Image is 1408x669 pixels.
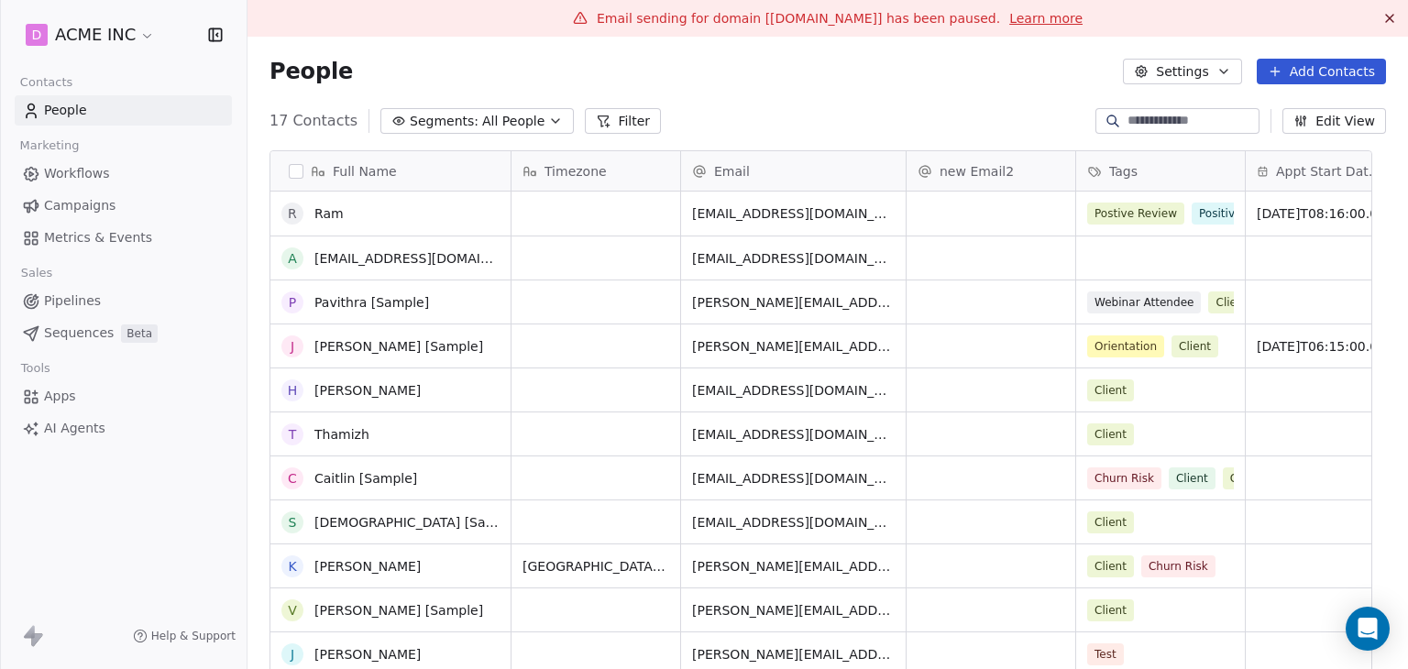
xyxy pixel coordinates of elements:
span: Segments: [410,112,478,131]
a: Workflows [15,159,232,189]
a: Campaigns [15,191,232,221]
button: DACME INC [22,19,159,50]
span: Sales [13,259,60,287]
span: Campaigns [44,196,115,215]
span: Apps [44,387,76,406]
span: Churn Risk [1141,555,1215,577]
span: Client [1087,555,1134,577]
span: [DATE]T08:16:00.000Z [1257,204,1403,223]
button: Settings [1123,59,1241,84]
span: Contacts [12,69,81,96]
div: Open Intercom Messenger [1346,607,1390,651]
span: [DATE]T06:15:00.000Z [1257,337,1403,356]
span: Metrics & Events [44,228,152,247]
button: Add Contacts [1257,59,1386,84]
span: Email sending for domain [[DOMAIN_NAME]] has been paused. [597,11,1000,26]
span: [PERSON_NAME][EMAIL_ADDRESS][DOMAIN_NAME] [692,557,895,576]
span: Full Name [333,162,397,181]
span: Churn Risk [1087,467,1161,489]
span: [EMAIL_ADDRESS][DOMAIN_NAME] [692,204,895,223]
span: Client [1223,467,1270,489]
span: [EMAIL_ADDRESS][DOMAIN_NAME] [692,249,895,268]
div: Full Name [270,151,511,191]
span: Client [1087,379,1134,401]
span: Timezone [544,162,607,181]
span: D [32,26,42,44]
div: new Email2 [907,151,1075,191]
span: People [269,58,353,85]
span: Postive Review [1087,203,1184,225]
a: AI Agents [15,413,232,444]
span: [EMAIL_ADDRESS][DOMAIN_NAME] [692,425,895,444]
span: [EMAIL_ADDRESS][DOMAIN_NAME] [692,469,895,488]
span: Client [1087,423,1134,445]
div: Tags [1076,151,1245,191]
a: People [15,95,232,126]
span: Client [1087,511,1134,533]
span: Webinar Attendee [1087,291,1201,313]
span: Client [1171,335,1218,357]
button: Edit View [1282,108,1386,134]
a: Learn more [1009,9,1083,27]
a: Apps [15,381,232,411]
span: AI Agents [44,419,105,438]
span: Sequences [44,324,114,343]
span: ACME INC [55,23,136,47]
span: Client [1208,291,1255,313]
span: Help & Support [151,629,236,643]
span: All People [482,112,544,131]
span: Appt Start Date/Time [1276,162,1386,181]
span: Pipelines [44,291,101,311]
span: Client [1087,599,1134,621]
span: Orientation [1087,335,1164,357]
a: Pipelines [15,286,232,316]
a: SequencesBeta [15,318,232,348]
span: Workflows [44,164,110,183]
button: Filter [585,108,661,134]
span: 17 Contacts [269,110,357,132]
a: Metrics & Events [15,223,232,253]
span: [PERSON_NAME][EMAIL_ADDRESS][DOMAIN_NAME] [692,601,895,620]
span: new Email2 [940,162,1014,181]
span: [EMAIL_ADDRESS][DOMAIN_NAME] [692,513,895,532]
span: Client [1169,467,1215,489]
span: Test [1087,643,1124,665]
span: Positive Review [1192,203,1292,225]
div: Timezone [511,151,680,191]
span: Tags [1109,162,1138,181]
div: Email [681,151,906,191]
a: Help & Support [133,629,236,643]
span: Beta [121,324,158,343]
span: [PERSON_NAME][EMAIL_ADDRESS][DOMAIN_NAME] [692,645,895,664]
span: Tools [13,355,58,382]
span: [GEOGRAPHIC_DATA]/[GEOGRAPHIC_DATA] [522,557,669,576]
span: [EMAIL_ADDRESS][DOMAIN_NAME] [692,381,895,400]
span: Marketing [12,132,87,159]
span: People [44,101,87,120]
span: [PERSON_NAME][EMAIL_ADDRESS][DOMAIN_NAME] [692,293,895,312]
span: [PERSON_NAME][EMAIL_ADDRESS][DOMAIN_NAME] [692,337,895,356]
span: Email [714,162,750,181]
